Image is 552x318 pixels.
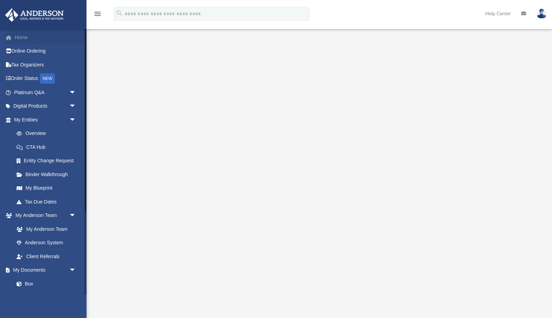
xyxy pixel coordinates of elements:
a: Home [5,30,87,44]
i: search [116,9,123,17]
a: Binder Walkthrough [10,167,87,181]
span: arrow_drop_down [69,209,83,223]
a: Overview [10,127,87,140]
a: My Blueprint [10,181,83,195]
a: Tax Organizers [5,58,87,72]
a: Meeting Minutes [10,291,83,305]
a: My Documentsarrow_drop_down [5,263,83,277]
img: User Pic [536,9,547,19]
i: menu [93,10,102,18]
a: Tax Due Dates [10,195,87,209]
a: CTA Hub [10,140,87,154]
a: My Anderson Teamarrow_drop_down [5,209,83,222]
span: arrow_drop_down [69,85,83,100]
a: Online Ordering [5,44,87,58]
a: Platinum Q&Aarrow_drop_down [5,85,87,99]
span: arrow_drop_down [69,113,83,127]
span: arrow_drop_down [69,99,83,113]
a: Box [10,277,80,291]
a: Digital Productsarrow_drop_down [5,99,87,113]
a: Order StatusNEW [5,72,87,86]
a: Anderson System [10,236,83,250]
img: Anderson Advisors Platinum Portal [3,8,66,22]
a: My Anderson Team [10,222,80,236]
a: menu [93,13,102,18]
span: arrow_drop_down [69,263,83,278]
div: NEW [40,73,55,84]
a: My Entitiesarrow_drop_down [5,113,87,127]
a: Entity Change Request [10,154,87,168]
a: Client Referrals [10,249,83,263]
